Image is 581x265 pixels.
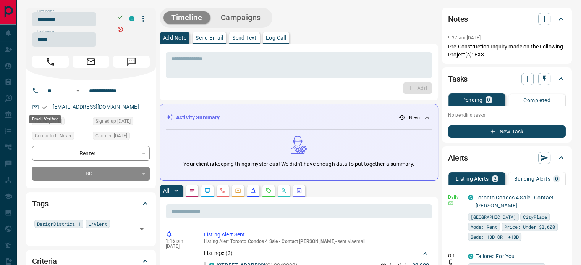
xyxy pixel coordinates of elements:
p: Activity Summary [176,114,220,122]
p: 0 [487,97,490,103]
button: Timeline [163,11,210,24]
svg: Listing Alerts [250,188,256,194]
label: First name [37,9,54,14]
h2: Tasks [448,73,468,85]
div: Renter [32,146,150,160]
p: Pre-Construction Inquiry made on the Following Project(s): EX3 [448,43,566,59]
button: Open [73,86,83,95]
p: Add Note [163,35,186,40]
span: DesignDistrict_1 [37,220,81,228]
svg: Lead Browsing Activity [204,188,210,194]
p: Daily [448,194,463,201]
div: Notes [448,10,566,28]
span: Signed up [DATE] [95,117,131,125]
p: Building Alerts [514,176,550,181]
h2: Alerts [448,152,468,164]
p: Your client is keeping things mysterious! We didn't have enough data to put together a summary. [183,160,414,168]
div: Tags [32,194,150,213]
p: 2 [494,176,497,181]
span: Price: Under $2,600 [504,223,555,231]
div: condos.ca [129,16,134,21]
p: Send Email [196,35,223,40]
svg: Calls [220,188,226,194]
div: Sun Jul 12 2020 [93,132,150,142]
div: Tasks [448,70,566,88]
svg: Opportunities [281,188,287,194]
span: Claimed [DATE] [95,132,127,140]
p: - Never [406,114,421,121]
p: 0 [555,176,558,181]
p: Listing Alert : - sent via email [204,239,429,244]
svg: Agent Actions [296,188,302,194]
svg: Email [448,201,453,206]
p: No pending tasks [448,109,566,121]
span: Contacted - Never [35,132,71,140]
p: All [163,188,169,193]
div: condos.ca [468,195,473,200]
svg: Push Notification Only [448,259,453,265]
span: Call [32,56,69,68]
span: Toronto Condos 4 Sale - Contact [PERSON_NAME] [230,239,335,244]
p: [DATE] [166,244,193,249]
div: Activity Summary- Never [166,111,432,125]
div: TBD [32,167,150,181]
label: Last name [37,29,54,34]
div: Sun Jul 12 2020 [93,117,150,128]
h2: Tags [32,198,48,210]
svg: Email Verified [42,104,47,110]
p: Listings: ( 3 ) [204,249,233,257]
div: Email Verified [29,115,61,123]
span: L/Alert [88,220,107,228]
svg: Requests [265,188,272,194]
button: Open [136,224,147,234]
p: Listing Alert Sent [204,231,429,239]
span: [GEOGRAPHIC_DATA] [471,213,516,221]
div: Alerts [448,149,566,167]
a: Toronto Condos 4 Sale - Contact [PERSON_NAME] [476,194,553,209]
div: Listings: (3) [204,246,429,260]
span: Mode: Rent [471,223,497,231]
button: Campaigns [213,11,269,24]
span: Email [73,56,109,68]
p: Send Text [232,35,257,40]
p: Listing Alerts [456,176,489,181]
span: Message [113,56,150,68]
p: Off [448,252,463,259]
div: condos.ca [468,254,473,259]
a: Tailored For You [476,253,515,259]
svg: Notes [189,188,195,194]
button: New Task [448,125,566,138]
p: Pending [462,97,482,103]
p: 1:16 pm [166,238,193,244]
span: CityPlace [523,213,547,221]
a: [EMAIL_ADDRESS][DOMAIN_NAME] [53,104,139,110]
p: 9:37 am [DATE] [448,35,481,40]
p: Log Call [266,35,286,40]
svg: Emails [235,188,241,194]
span: Beds: 1BD OR 1+1BD [471,233,519,241]
p: Completed [523,98,550,103]
h2: Notes [448,13,468,25]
